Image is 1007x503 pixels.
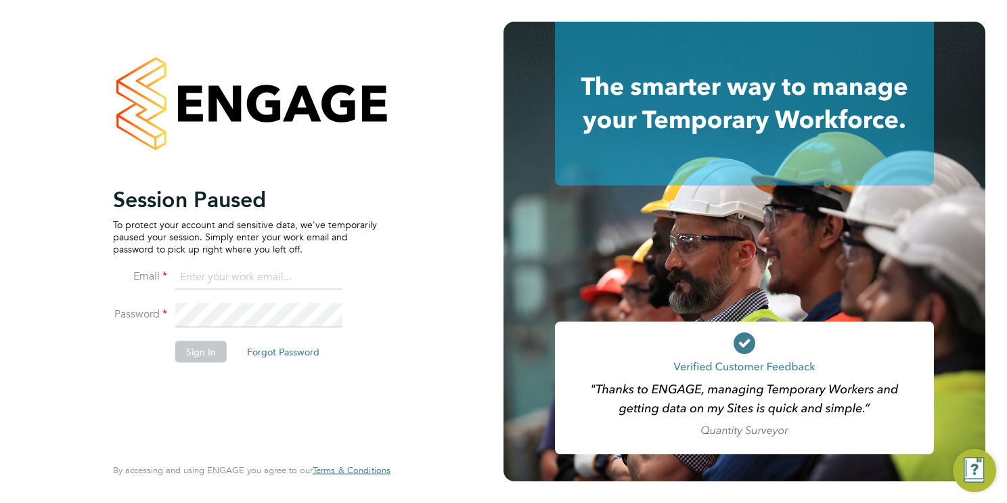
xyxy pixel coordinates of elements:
[313,465,390,476] a: Terms & Conditions
[113,218,377,255] p: To protect your account and sensitive data, we've temporarily paused your session. Simply enter y...
[113,269,167,283] label: Email
[113,307,167,321] label: Password
[175,265,342,290] input: Enter your work email...
[313,464,390,476] span: Terms & Conditions
[113,185,377,213] h2: Session Paused
[175,341,227,362] button: Sign In
[953,449,996,492] button: Engage Resource Center
[236,341,330,362] button: Forgot Password
[113,464,390,476] span: By accessing and using ENGAGE you agree to our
